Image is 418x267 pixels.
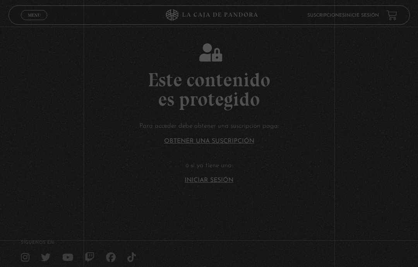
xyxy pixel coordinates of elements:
[21,241,397,245] h4: SÍguenos en:
[25,19,43,25] span: Cerrar
[345,13,379,17] a: Inicie sesión
[28,13,41,17] span: Menu
[164,138,254,144] a: Obtener una suscripción
[307,13,345,17] a: Suscripciones
[387,10,397,20] a: View your shopping cart
[185,177,233,183] a: Iniciar Sesión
